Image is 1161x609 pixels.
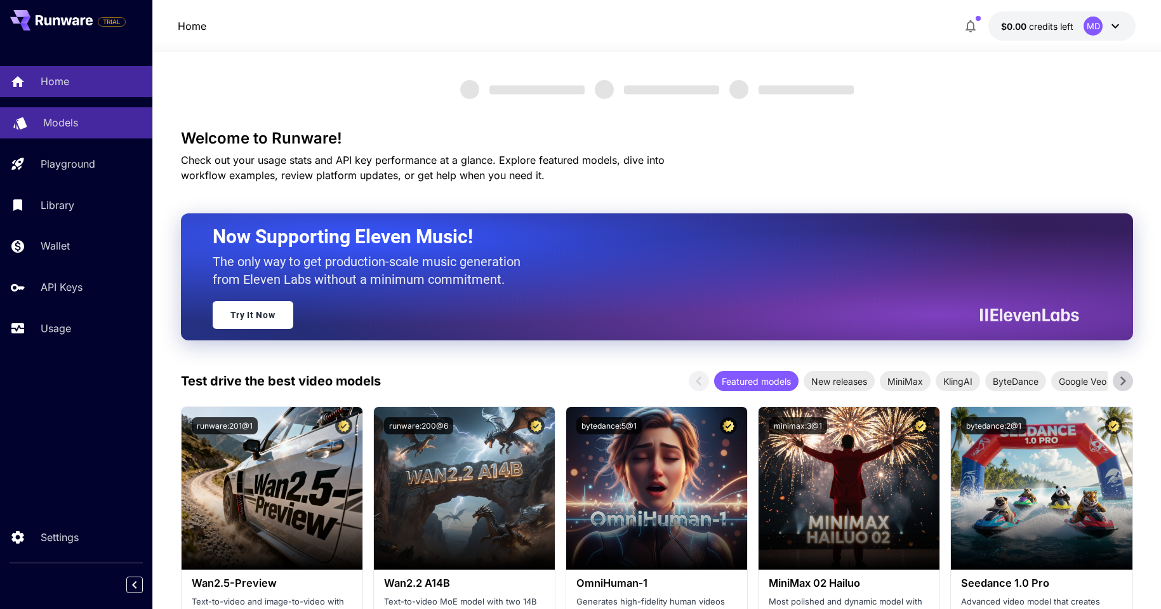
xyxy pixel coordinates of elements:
span: credits left [1029,21,1073,32]
h3: Seedance 1.0 Pro [961,577,1122,589]
button: Certified Model – Vetted for best performance and includes a commercial license. [527,417,545,434]
img: alt [182,407,362,570]
h3: MiniMax 02 Hailuo [769,577,929,589]
span: ByteDance [985,375,1046,388]
button: Certified Model – Vetted for best performance and includes a commercial license. [1105,417,1122,434]
p: The only way to get production-scale music generation from Eleven Labs without a minimum commitment. [213,253,530,288]
p: Library [41,197,74,213]
img: alt [951,407,1132,570]
div: Google Veo [1051,371,1114,391]
span: Add your payment card to enable full platform functionality. [98,14,126,29]
button: Collapse sidebar [126,577,143,593]
a: Try It Now [213,301,293,329]
h3: OmniHuman‑1 [576,577,737,589]
span: $0.00 [1001,21,1029,32]
span: TRIAL [98,17,125,27]
button: minimax:3@1 [769,417,827,434]
span: Check out your usage stats and API key performance at a glance. Explore featured models, dive int... [181,154,665,182]
div: MD [1084,17,1103,36]
div: $0.00 [1001,20,1073,33]
span: KlingAI [936,375,980,388]
p: Usage [41,321,71,336]
nav: breadcrumb [178,18,206,34]
div: New releases [804,371,875,391]
span: Google Veo [1051,375,1114,388]
button: bytedance:5@1 [576,417,642,434]
div: ByteDance [985,371,1046,391]
p: API Keys [41,279,83,295]
button: Certified Model – Vetted for best performance and includes a commercial license. [912,417,929,434]
img: alt [759,407,939,570]
a: Home [178,18,206,34]
div: MiniMax [880,371,931,391]
button: Certified Model – Vetted for best performance and includes a commercial license. [335,417,352,434]
span: MiniMax [880,375,931,388]
p: Models [43,115,78,130]
div: Featured models [714,371,799,391]
p: Test drive the best video models [181,371,381,391]
span: New releases [804,375,875,388]
p: Playground [41,156,95,171]
button: Certified Model – Vetted for best performance and includes a commercial license. [720,417,737,434]
h2: Now Supporting Eleven Music! [213,225,1070,249]
h3: Wan2.5-Preview [192,577,352,589]
button: runware:201@1 [192,417,258,434]
button: $0.00MD [988,11,1136,41]
h3: Welcome to Runware! [181,130,1133,147]
button: runware:200@6 [384,417,453,434]
p: Home [41,74,69,89]
button: bytedance:2@1 [961,417,1026,434]
h3: Wan2.2 A14B [384,577,545,589]
p: Settings [41,530,79,545]
p: Wallet [41,238,70,253]
div: Collapse sidebar [136,573,152,596]
span: Featured models [714,375,799,388]
div: KlingAI [936,371,980,391]
img: alt [566,407,747,570]
img: alt [374,407,555,570]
